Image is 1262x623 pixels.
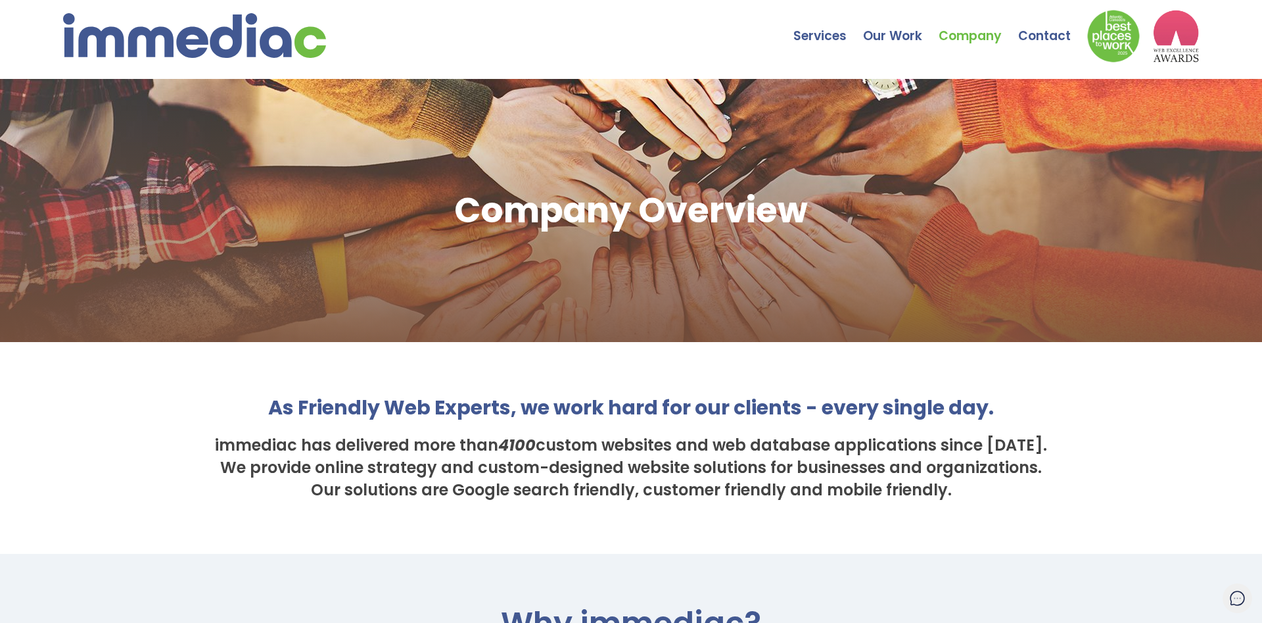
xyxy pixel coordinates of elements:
a: Company [939,3,1018,49]
h3: immediac has delivered more than custom websites and web database applications since [DATE]. We p... [207,434,1055,501]
img: Down [1087,10,1140,62]
a: Contact [1018,3,1087,49]
strong: 4100 [498,434,536,456]
h1: Company Overview [454,188,808,234]
h2: As Friendly Web Experts, we work hard for our clients - every single day. [207,395,1055,421]
a: Services [793,3,863,49]
img: immediac [63,13,326,58]
img: logo2_wea_nobg.webp [1153,10,1199,62]
a: Our Work [863,3,939,49]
